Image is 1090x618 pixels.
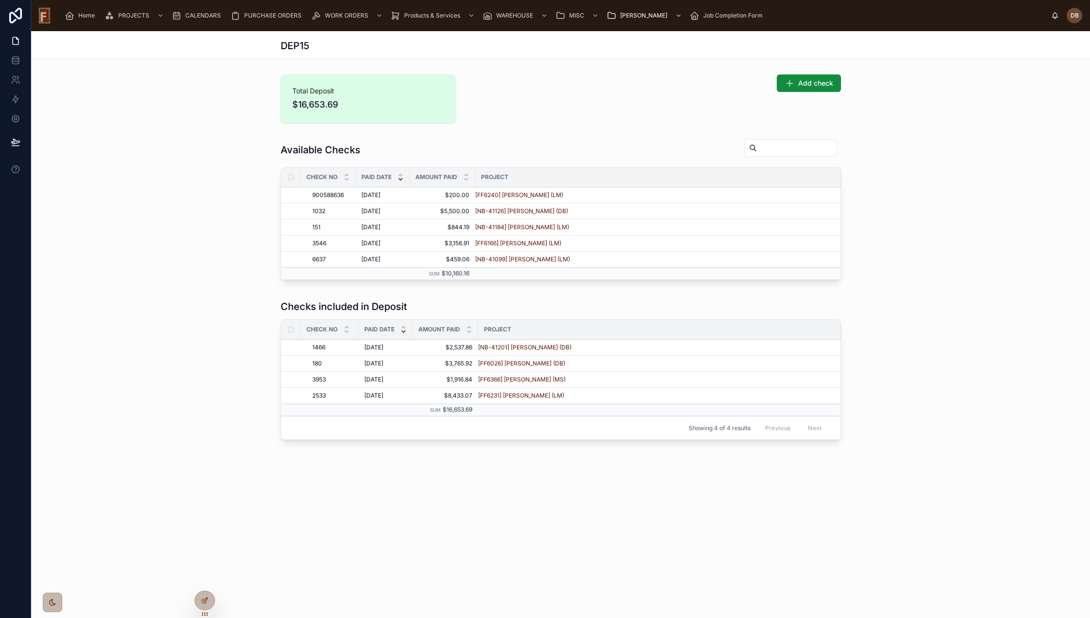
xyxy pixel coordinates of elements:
span: Project [484,326,511,333]
a: [DATE] [364,392,407,400]
span: 180 [312,360,322,367]
a: [FF6240] [PERSON_NAME] (LM) [475,191,563,199]
a: $459.06 [415,255,469,263]
a: $5,500.00 [415,207,469,215]
a: [FF6231] [PERSON_NAME] (LM) [478,392,829,400]
a: MISC [553,7,604,24]
a: PROJECTS [102,7,169,24]
a: [NB-41099] [PERSON_NAME] (LM) [475,255,570,263]
a: [FF6231] [PERSON_NAME] (LM) [478,392,564,400]
span: Products & Services [404,12,460,19]
a: [NB-41201] [PERSON_NAME] (DB) [478,344,829,351]
div: scrollable content [58,5,1051,26]
span: Job Completion Form [703,12,763,19]
a: [FF6366] [PERSON_NAME] (MS) [478,376,829,383]
span: [DATE] [361,239,380,247]
a: 3953 [312,376,353,383]
span: 3953 [312,376,326,383]
span: Amount Paid [418,326,460,333]
a: [FF6366] [PERSON_NAME] (MS) [478,376,566,383]
a: [NB-41201] [PERSON_NAME] (DB) [478,344,572,351]
a: $3,765.92 [418,360,472,367]
span: Paid Date [364,326,394,333]
small: Sum [430,407,441,413]
a: 1466 [312,344,353,351]
span: WORK ORDERS [325,12,368,19]
a: PURCHASE ORDERS [228,7,308,24]
h1: Checks included in Deposit [281,300,407,313]
a: [PERSON_NAME] [604,7,687,24]
span: 900588636 [312,191,344,199]
a: $2,537.86 [418,344,472,351]
span: 1466 [312,344,325,351]
span: [DATE] [361,255,380,263]
a: 900588636 [312,191,350,199]
a: [NB-41184] [PERSON_NAME] (LM) [475,223,829,231]
span: Home [78,12,95,19]
a: [NB-41126] [PERSON_NAME] (DB) [475,207,829,215]
a: $8,433.07 [418,392,472,400]
a: [FF6166] [PERSON_NAME] (LM) [475,239,829,247]
span: 1032 [312,207,325,215]
a: [DATE] [361,223,404,231]
a: [FF6240] [PERSON_NAME] (LM) [475,191,829,199]
a: 3546 [312,239,350,247]
span: [DATE] [364,344,383,351]
span: 2533 [312,392,326,400]
h1: DEP15 [281,39,309,53]
a: $844.19 [415,223,469,231]
a: $200.00 [415,191,469,199]
a: $1,916.84 [418,376,472,383]
span: DB [1071,12,1079,19]
a: [NB-41184] [PERSON_NAME] (LM) [475,223,569,231]
a: [DATE] [361,255,404,263]
span: 3546 [312,239,326,247]
a: [DATE] [361,207,404,215]
button: Add check [777,74,841,92]
a: 1032 [312,207,350,215]
a: WAREHOUSE [480,7,553,24]
span: Total Deposit [292,86,444,96]
span: PROJECTS [118,12,149,19]
a: Products & Services [388,7,480,24]
span: $3,156.91 [415,239,469,247]
span: [DATE] [361,191,380,199]
a: [DATE] [364,360,407,367]
span: PURCHASE ORDERS [244,12,302,19]
a: [FF6166] [PERSON_NAME] (LM) [475,239,561,247]
img: App logo [39,8,50,23]
span: Add check [798,78,833,88]
a: Job Completion Form [687,7,769,24]
a: 180 [312,360,353,367]
span: 151 [312,223,321,231]
a: [NB-41099] [PERSON_NAME] (LM) [475,255,829,263]
span: [DATE] [361,207,380,215]
a: [DATE] [364,344,407,351]
span: Check No [306,326,338,333]
span: [DATE] [364,376,383,383]
span: $10,160.16 [442,270,469,277]
small: Sum [429,271,440,276]
span: Paid Date [361,173,392,181]
span: [DATE] [364,360,383,367]
a: [FF6026] [PERSON_NAME] (DB) [478,360,565,367]
a: [DATE] [361,239,404,247]
span: $16,653.69 [292,98,444,111]
span: MISC [569,12,584,19]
